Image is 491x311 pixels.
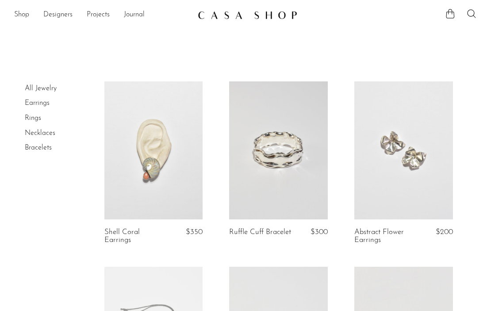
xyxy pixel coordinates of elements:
a: Shop [14,9,29,21]
span: $350 [186,228,203,236]
a: Designers [43,9,73,21]
span: $300 [311,228,328,236]
a: Ruffle Cuff Bracelet [229,228,291,236]
a: Earrings [25,100,50,107]
nav: Desktop navigation [14,8,191,23]
span: $200 [436,228,453,236]
a: Rings [25,115,41,122]
ul: NEW HEADER MENU [14,8,191,23]
a: Necklaces [25,130,55,137]
a: Shell Coral Earrings [104,228,168,245]
a: Journal [124,9,145,21]
a: Projects [87,9,110,21]
a: Abstract Flower Earrings [354,228,418,245]
a: Bracelets [25,144,52,151]
a: All Jewelry [25,85,57,92]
